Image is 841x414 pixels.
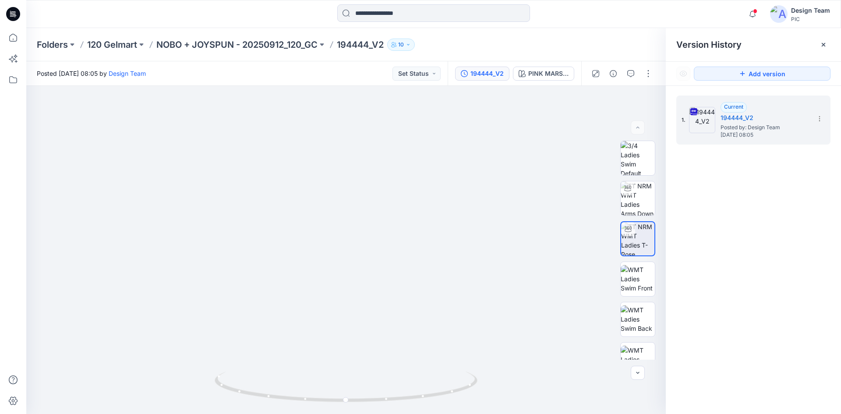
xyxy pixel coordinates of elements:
[528,69,569,78] div: PINK MARSHMALLOW
[37,69,146,78] span: Posted [DATE] 08:05 by
[694,67,830,81] button: Add version
[676,67,690,81] button: Show Hidden Versions
[621,265,655,293] img: WMT Ladies Swim Front
[721,123,808,132] span: Posted by: Design Team
[37,39,68,51] a: Folders
[676,39,742,50] span: Version History
[455,67,509,81] button: 194444_V2
[621,141,655,175] img: 3/4 Ladies Swim Default
[513,67,574,81] button: PINK MARSHMALLOW
[398,40,404,50] p: 10
[820,41,827,48] button: Close
[109,70,146,77] a: Design Team
[770,5,788,23] img: avatar
[682,116,686,124] span: 1.
[470,69,504,78] div: 194444_V2
[721,132,808,138] span: [DATE] 08:05
[689,107,715,133] img: 194444_V2
[621,222,654,255] img: TT NRM WMT Ladies T-Pose
[621,181,655,216] img: TT NRM WMT Ladies Arms Down
[387,39,415,51] button: 10
[337,39,384,51] p: 194444_V2
[724,103,743,110] span: Current
[621,346,655,373] img: WMT Ladies Swim Left
[791,5,830,16] div: Design Team
[156,39,318,51] a: NOBO + JOYSPUN - 20250912_120_GC
[621,305,655,333] img: WMT Ladies Swim Back
[606,67,620,81] button: Details
[791,16,830,22] div: PIC
[87,39,137,51] a: 120 Gelmart
[721,113,808,123] h5: 194444_V2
